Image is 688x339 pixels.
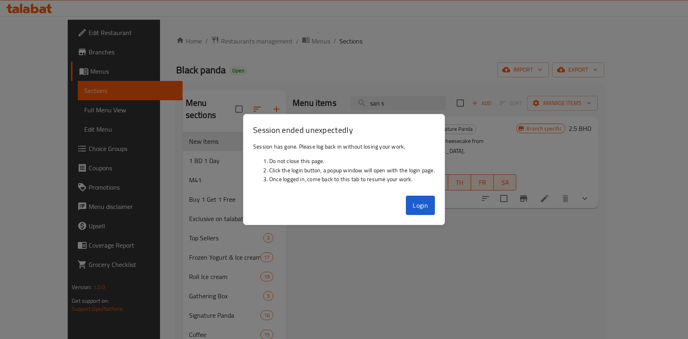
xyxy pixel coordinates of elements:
[406,196,435,215] button: Login
[243,139,445,193] div: Session has gone. Please log back in without losing your work.
[269,175,435,184] li: Once logged in, come back to this tab to resume your work.
[253,124,435,136] h3: Session ended unexpectedly
[269,157,435,165] li: Do not close this page.
[269,166,435,175] li: Click the login button, a popup window will open with the login page.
